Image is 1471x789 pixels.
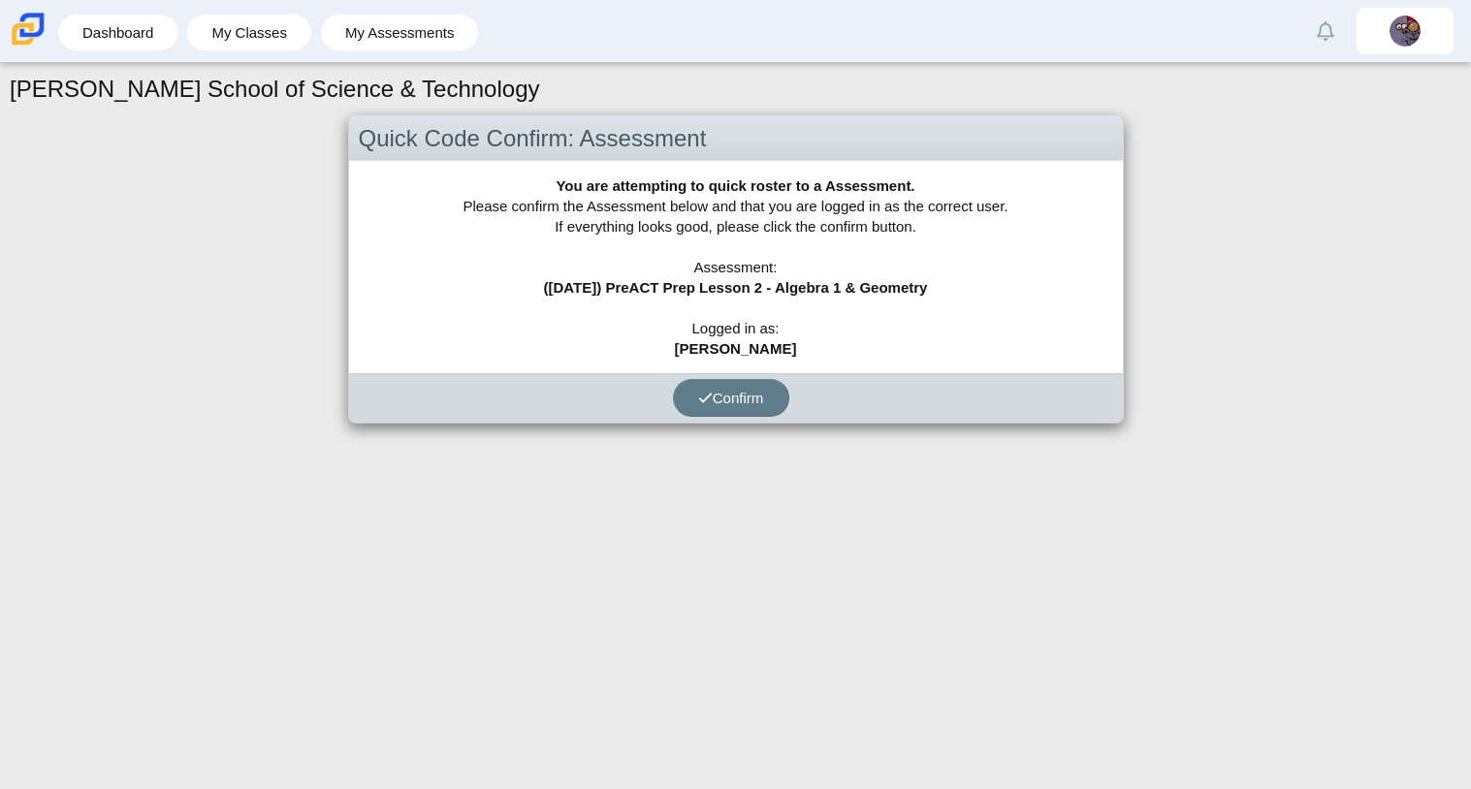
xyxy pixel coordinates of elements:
[8,36,48,52] a: Carmen School of Science & Technology
[68,15,168,50] a: Dashboard
[8,9,48,49] img: Carmen School of Science & Technology
[10,73,540,106] h1: [PERSON_NAME] School of Science & Technology
[349,161,1123,373] div: Please confirm the Assessment below and that you are logged in as the correct user. If everything...
[1304,10,1347,52] a: Alerts
[331,15,469,50] a: My Assessments
[349,116,1123,162] div: Quick Code Confirm: Assessment
[1357,8,1454,54] a: jovanni.gonzalez.5dMHgt
[544,279,928,296] b: ([DATE]) PreACT Prep Lesson 2 - Algebra 1 & Geometry
[197,15,302,50] a: My Classes
[673,379,789,417] button: Confirm
[698,390,764,406] span: Confirm
[556,177,914,194] b: You are attempting to quick roster to a Assessment.
[675,340,797,357] b: [PERSON_NAME]
[1390,16,1421,47] img: jovanni.gonzalez.5dMHgt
